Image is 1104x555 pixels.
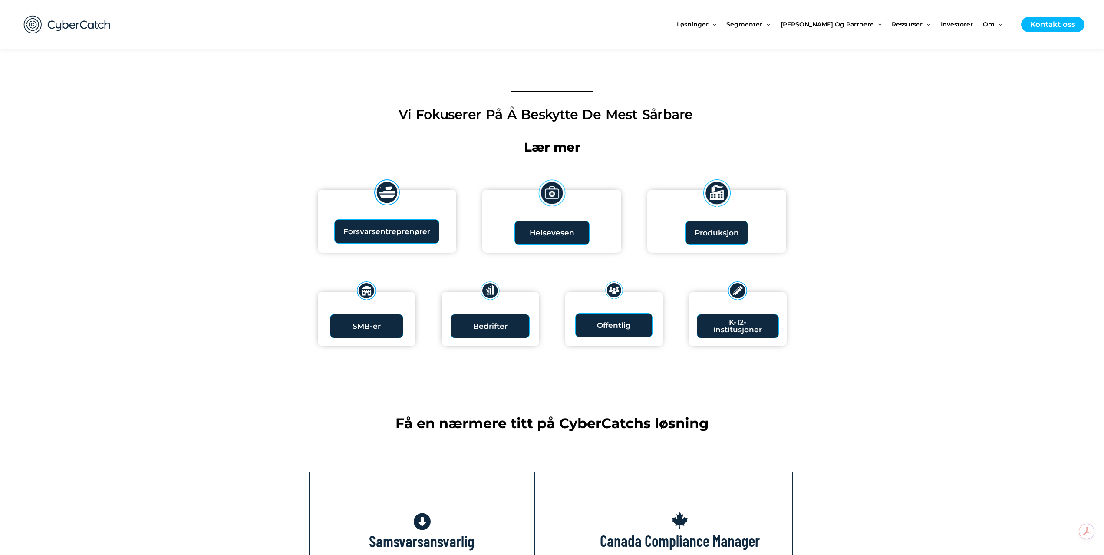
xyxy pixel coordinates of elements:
[685,221,748,245] a: Produksjon
[514,221,590,245] a: Helsevesen
[709,6,716,43] span: Menyveksler
[941,6,983,43] a: Investorer
[697,314,779,338] a: K-12-institusjoner
[941,20,973,28] font: Investorer
[15,7,119,43] img: CyberCatch
[695,228,739,237] font: Produksjon
[334,219,439,244] a: Forsvarsentreprenører
[399,106,693,122] font: Vi fokuserer på å beskytte de mest sårbare
[677,20,709,28] font: Løsninger
[330,314,403,338] a: SMB-er
[597,321,631,330] font: Offentlig
[473,322,508,330] font: Bedrifter
[995,6,1002,43] span: Menyveksler
[1021,17,1084,32] a: Kontakt oss
[451,314,530,338] a: Bedrifter
[575,313,653,337] a: Offentlig
[923,6,930,43] span: Menyveksler
[600,531,760,550] font: Canada Compliance Manager
[762,6,770,43] span: Menyveksler
[524,139,580,155] font: Lær mer
[677,6,1012,43] nav: Nettstednavigasjon: Ny hovedmeny
[983,20,995,28] font: Om
[781,20,874,28] font: [PERSON_NAME] og partnere
[874,6,882,43] span: Menyveksler
[726,20,762,28] font: Segmenter
[530,228,574,237] font: Helsevesen
[369,532,475,550] font: Samsvarsansvarlig
[892,20,923,28] font: Ressurser
[395,415,709,432] font: Få en nærmere titt på CyberCatchs løsning
[343,227,430,236] font: Forsvarsentreprenører
[353,322,381,330] font: SMB-er
[713,318,762,334] font: K-12-institusjoner
[1030,20,1075,29] font: Kontakt oss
